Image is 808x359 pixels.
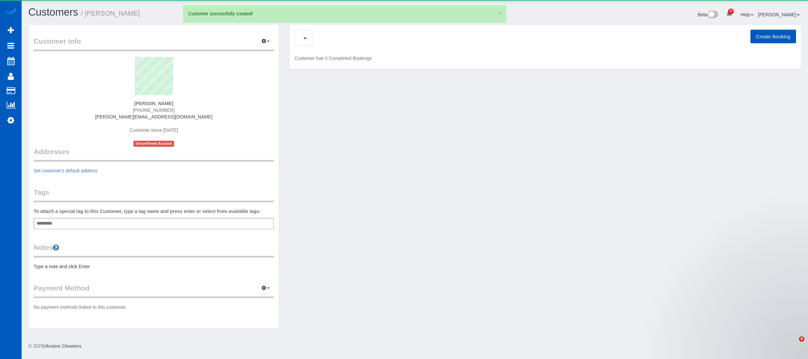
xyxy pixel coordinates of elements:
[34,304,274,310] p: No payment methods linked to this customer.
[498,10,502,17] button: ×
[28,6,78,18] a: Customers
[28,343,801,349] div: © 2025
[188,10,501,17] div: Customer successfully created!
[34,168,98,173] a: Set customer's default address
[4,7,17,16] img: Automaid Logo
[34,283,274,298] legend: Payment Method
[133,141,174,146] span: Unconfirmed Account
[723,7,736,21] a: 37
[707,11,718,19] img: New interface
[81,10,140,17] small: / [PERSON_NAME]
[130,127,178,133] span: Customer since [DATE]
[758,12,800,17] a: [PERSON_NAME]
[728,9,734,14] span: 37
[295,55,796,62] p: Customer has 0 Completed Bookings
[95,114,212,119] a: [PERSON_NAME][EMAIL_ADDRESS][DOMAIN_NAME]
[34,208,261,215] label: To attach a special tag to this Customer, type a tag name and press enter or select from availabl...
[34,263,274,270] pre: Type a note and click Enter
[43,343,81,349] strong: Ukraine Cleaners
[785,336,801,352] iframe: Intercom live chat
[750,30,796,44] button: Create Booking
[740,12,753,17] a: Help
[133,107,175,113] span: [PHONE_NUMBER]
[34,36,274,51] legend: Customer Info
[698,12,718,17] a: Beta
[799,336,804,342] span: 8
[134,101,173,106] strong: [PERSON_NAME]
[34,187,274,202] legend: Tags
[34,243,274,258] legend: Notes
